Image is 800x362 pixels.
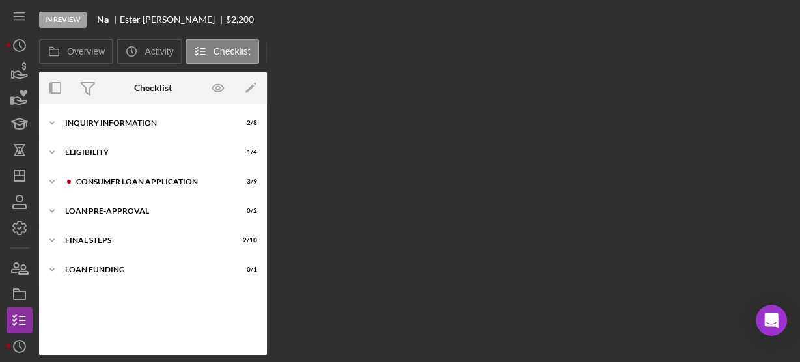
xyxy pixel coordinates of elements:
[234,207,257,215] div: 0 / 2
[39,39,113,64] button: Overview
[67,46,105,57] label: Overview
[234,119,257,127] div: 2 / 8
[756,305,787,336] div: Open Intercom Messenger
[65,236,225,244] div: FINAL STEPS
[226,14,254,25] span: $2,200
[39,12,87,28] div: In Review
[97,14,109,25] b: Na
[120,14,226,25] div: Ester [PERSON_NAME]
[214,46,251,57] label: Checklist
[145,46,173,57] label: Activity
[134,83,172,93] div: Checklist
[65,119,225,127] div: Inquiry Information
[234,266,257,273] div: 0 / 1
[65,148,225,156] div: Eligibility
[234,178,257,186] div: 3 / 9
[65,266,225,273] div: Loan Funding
[76,178,225,186] div: Consumer Loan Application
[65,207,225,215] div: Loan Pre-Approval
[186,39,259,64] button: Checklist
[234,148,257,156] div: 1 / 4
[234,236,257,244] div: 2 / 10
[117,39,182,64] button: Activity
